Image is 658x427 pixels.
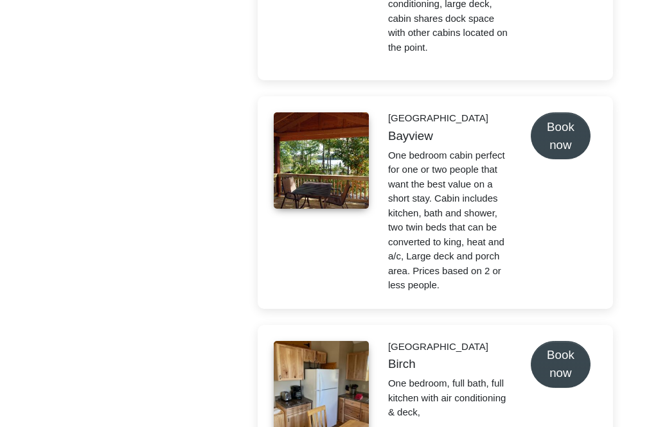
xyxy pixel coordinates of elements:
button: Book now [531,341,591,388]
h6: [GEOGRAPHIC_DATA] [388,112,511,124]
h6: [GEOGRAPHIC_DATA] [388,341,511,353]
div: One bedroom cabin perfect for one or two people that want the best value on a short stay. Cabin i... [388,148,511,293]
h5: Birch [388,357,511,372]
h5: Bayview [388,129,511,144]
p: One bedroom, full bath, full kitchen with air conditioning & deck, [388,376,511,420]
button: Book now [531,112,591,159]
